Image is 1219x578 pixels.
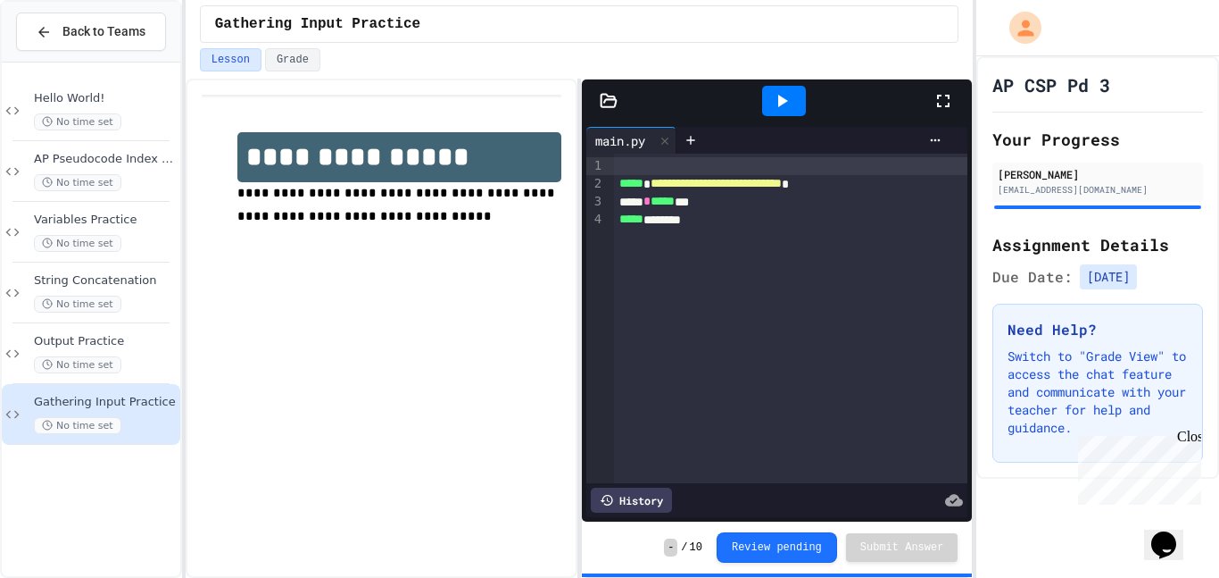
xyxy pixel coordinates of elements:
span: No time set [34,174,121,191]
div: 4 [586,211,604,229]
span: No time set [34,356,121,373]
iframe: chat widget [1071,429,1201,505]
span: No time set [34,235,121,252]
span: Gathering Input Practice [34,395,177,410]
span: Variables Practice [34,213,177,228]
span: Due Date: [992,266,1073,288]
button: Grade [265,48,320,71]
div: Chat with us now!Close [7,7,123,113]
span: AP Pseudocode Index Card Assignment [34,152,177,167]
span: Submit Answer [860,540,944,555]
span: Gathering Input Practice [215,13,420,35]
h2: Assignment Details [992,232,1203,257]
div: main.py [586,131,654,150]
h3: Need Help? [1008,319,1188,340]
span: - [664,539,677,557]
div: main.py [586,127,676,154]
div: My Account [991,7,1046,48]
span: No time set [34,417,121,434]
button: Review pending [717,532,837,563]
p: Switch to "Grade View" to access the chat feature and communicate with your teacher for help and ... [1008,348,1188,437]
h2: Your Progress [992,127,1203,152]
button: Back to Teams [16,13,166,51]
span: Hello World! [34,91,177,106]
div: History [591,488,672,513]
h1: AP CSP Pd 3 [992,72,1110,97]
div: 2 [586,175,604,193]
span: 10 [690,540,702,555]
span: String Concatenation [34,273,177,289]
button: Submit Answer [846,533,958,562]
span: No time set [34,113,121,130]
iframe: chat widget [1144,507,1201,560]
span: / [681,540,687,555]
span: [DATE] [1080,264,1137,289]
div: [EMAIL_ADDRESS][DOMAIN_NAME] [998,183,1198,197]
span: Back to Teams [62,22,145,41]
div: 3 [586,193,604,211]
span: No time set [34,296,121,313]
div: [PERSON_NAME] [998,166,1198,182]
button: Lesson [200,48,261,71]
div: 1 [586,157,604,175]
span: Output Practice [34,334,177,349]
